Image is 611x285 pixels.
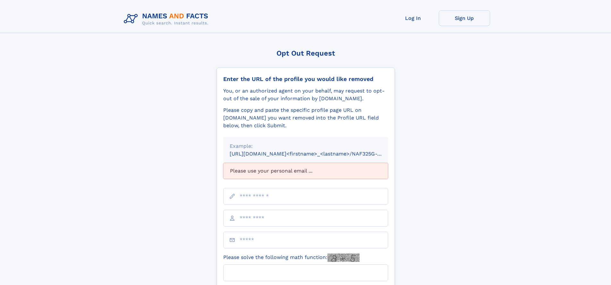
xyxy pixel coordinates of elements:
div: Please use your personal email ... [223,163,388,179]
div: Opt Out Request [216,49,395,57]
label: Please solve the following math function: [223,254,360,262]
div: Please copy and paste the specific profile page URL on [DOMAIN_NAME] you want removed into the Pr... [223,106,388,129]
div: Enter the URL of the profile you would like removed [223,76,388,83]
a: Sign Up [439,10,490,26]
small: [URL][DOMAIN_NAME]<firstname>_<lastname>/NAF325G-xxxxxxxx [230,151,400,157]
a: Log In [387,10,439,26]
div: Example: [230,142,382,150]
div: You, or an authorized agent on your behalf, may request to opt-out of the sale of your informatio... [223,87,388,102]
img: Logo Names and Facts [121,10,214,28]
